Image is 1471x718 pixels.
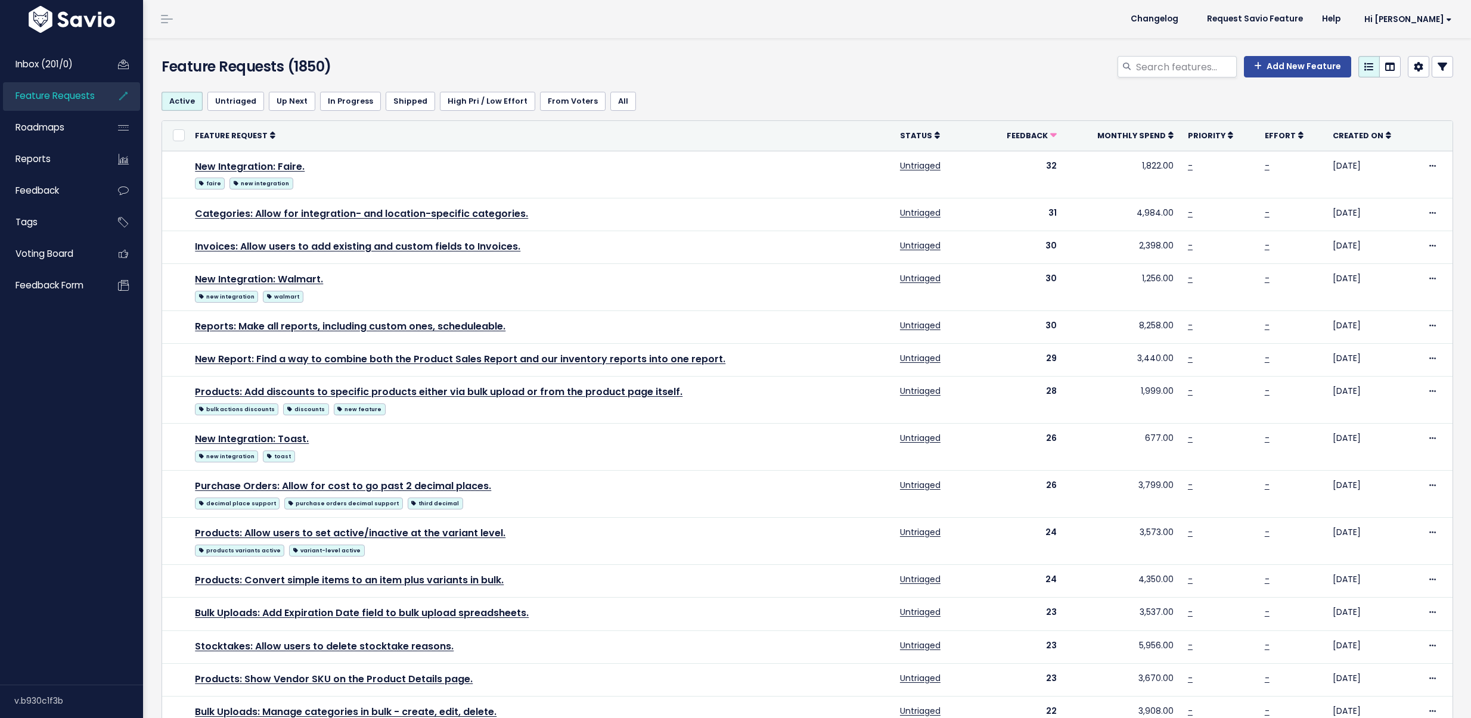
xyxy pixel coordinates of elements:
a: - [1265,639,1270,651]
td: [DATE] [1326,231,1419,263]
a: - [1265,272,1270,284]
a: Tags [3,209,99,236]
a: bulk actions discounts [195,401,278,416]
a: - [1188,479,1193,491]
a: Up Next [269,92,315,111]
a: new integration [195,448,258,463]
span: walmart [263,291,303,303]
a: new integration [195,288,258,303]
span: Priority [1188,130,1225,141]
a: Feedback form [3,272,99,299]
a: Untriaged [900,672,941,684]
ul: Filter feature requests [162,92,1453,111]
a: - [1188,319,1193,331]
a: - [1188,705,1193,717]
span: third decimal [408,498,463,509]
td: 26 [981,424,1064,471]
span: bulk actions discounts [195,403,278,415]
td: 28 [981,377,1064,424]
a: Help [1312,10,1350,28]
a: - [1265,240,1270,251]
a: High Pri / Low Effort [440,92,535,111]
td: 3,573.00 [1064,518,1181,565]
a: Categories: Allow for integration- and location-specific categories. [195,207,528,220]
a: Untriaged [900,606,941,618]
a: Feature Request [195,129,275,141]
span: variant-level active [289,545,364,557]
td: 26 [981,471,1064,518]
a: Untriaged [900,352,941,364]
td: 1,999.00 [1064,377,1181,424]
a: Hi [PERSON_NAME] [1350,10,1461,29]
span: new feature [334,403,386,415]
td: 3,799.00 [1064,471,1181,518]
a: In Progress [320,92,381,111]
span: Feedback [1007,130,1048,141]
span: Effort [1265,130,1296,141]
span: decimal place support [195,498,280,509]
td: [DATE] [1326,663,1419,696]
a: new feature [334,401,386,416]
a: products variants active [195,542,284,557]
a: - [1265,479,1270,491]
span: Feedback form [15,279,83,291]
span: Tags [15,216,38,228]
div: v.b930c1f3b [14,685,143,716]
a: Products: Add discounts to specific products either via bulk upload or from the product page itself. [195,385,682,399]
a: New Integration: Faire. [195,160,305,173]
a: Untriaged [900,639,941,651]
a: toast [263,448,294,463]
a: - [1265,573,1270,585]
a: Untriaged [900,207,941,219]
td: 30 [981,310,1064,343]
td: [DATE] [1326,310,1419,343]
span: discounts [283,403,328,415]
a: Untriaged [900,705,941,717]
span: new integration [195,450,258,462]
a: walmart [263,288,303,303]
td: 30 [981,263,1064,310]
td: [DATE] [1326,424,1419,471]
span: new integration [229,178,293,189]
span: Feedback [15,184,59,197]
a: Monthly Spend [1097,129,1174,141]
td: 32 [981,151,1064,198]
span: toast [263,450,294,462]
a: Bulk Uploads: Add Expiration Date field to bulk upload spreadsheets. [195,606,529,620]
a: Active [162,92,203,111]
a: Priority [1188,129,1233,141]
a: Created On [1333,129,1391,141]
a: - [1265,385,1270,397]
td: 24 [981,518,1064,565]
span: Reports [15,153,51,165]
td: [DATE] [1326,630,1419,663]
a: Add New Feature [1244,56,1351,77]
a: Stocktakes: Allow users to delete stocktake reasons. [195,639,454,653]
a: Untriaged [900,160,941,172]
a: New Report: Find a way to combine both the Product Sales Report and our inventory reports into on... [195,352,725,366]
a: - [1188,526,1193,538]
span: Hi [PERSON_NAME] [1364,15,1452,24]
a: - [1188,639,1193,651]
td: [DATE] [1326,565,1419,598]
td: 4,350.00 [1064,565,1181,598]
a: - [1265,606,1270,618]
td: 5,956.00 [1064,630,1181,663]
a: Untriaged [900,319,941,331]
a: Effort [1265,129,1304,141]
a: Products: Convert simple items to an item plus variants in bulk. [195,573,504,587]
a: - [1265,319,1270,331]
a: Shipped [386,92,435,111]
td: 3,670.00 [1064,663,1181,696]
a: Untriaged [900,573,941,585]
span: Changelog [1131,15,1178,23]
a: faire [195,175,225,190]
a: - [1188,606,1193,618]
span: products variants active [195,545,284,557]
td: [DATE] [1326,471,1419,518]
span: faire [195,178,225,189]
td: [DATE] [1326,518,1419,565]
a: new integration [229,175,293,190]
a: From Voters [540,92,606,111]
a: Inbox (201/0) [3,51,99,78]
